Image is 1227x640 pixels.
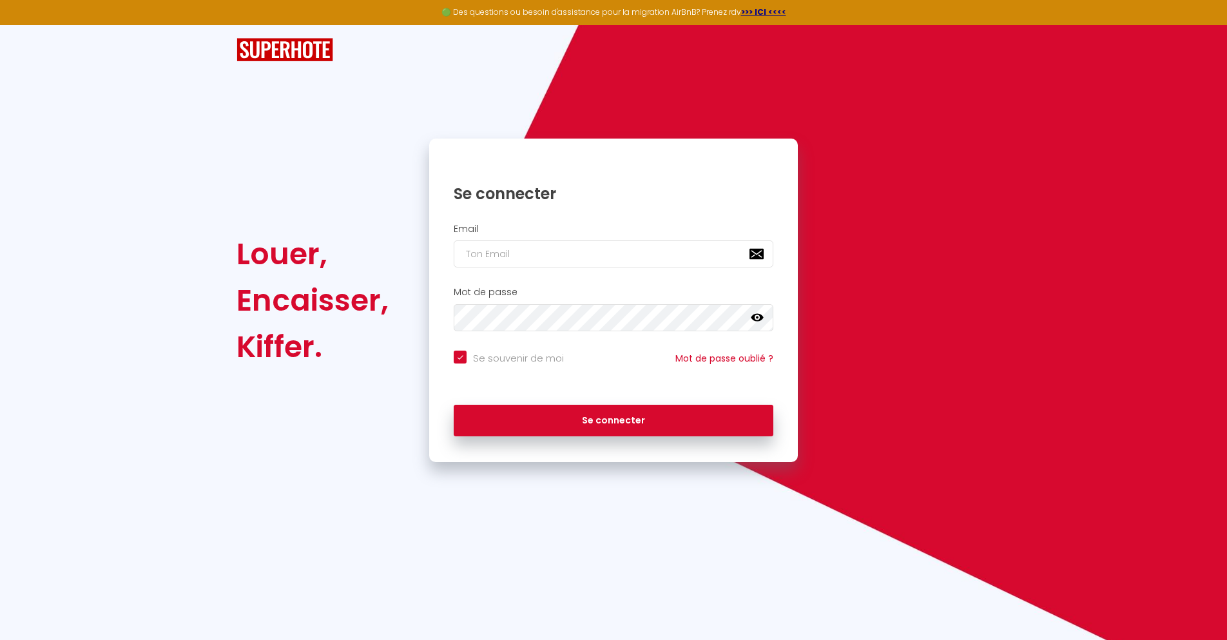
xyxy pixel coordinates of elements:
h1: Se connecter [454,184,773,204]
div: Encaisser, [237,277,389,324]
h2: Email [454,224,773,235]
button: Se connecter [454,405,773,437]
img: SuperHote logo [237,38,333,62]
div: Kiffer. [237,324,389,370]
input: Ton Email [454,240,773,267]
div: Louer, [237,231,389,277]
a: >>> ICI <<<< [741,6,786,17]
a: Mot de passe oublié ? [675,352,773,365]
h2: Mot de passe [454,287,773,298]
